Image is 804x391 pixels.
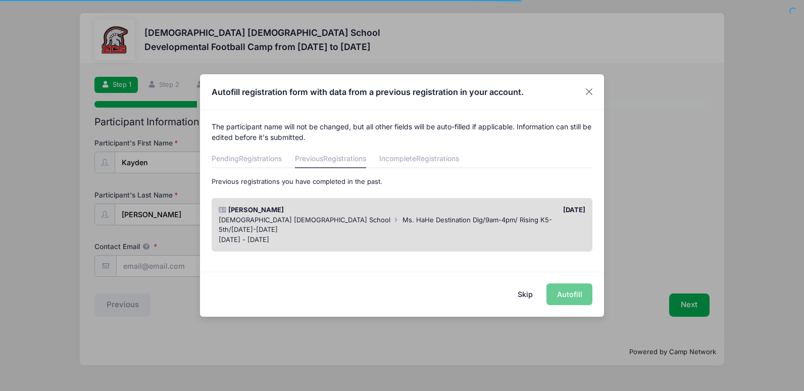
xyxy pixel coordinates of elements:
[416,154,459,163] span: Registrations
[219,216,390,224] span: [DEMOGRAPHIC_DATA] [DEMOGRAPHIC_DATA] School
[212,86,524,98] h4: Autofill registration form with data from a previous registration in your account.
[402,205,590,215] div: [DATE]
[212,121,593,142] p: The participant name will not be changed, but all other fields will be auto-filled if applicable....
[214,205,402,215] div: [PERSON_NAME]
[212,150,282,168] a: Pending
[508,283,543,305] button: Skip
[239,154,282,163] span: Registrations
[295,150,366,168] a: Previous
[219,235,586,245] div: [DATE] - [DATE]
[379,150,459,168] a: Incomplete
[212,177,593,187] p: Previous registrations you have completed in the past.
[323,154,366,163] span: Registrations
[580,83,598,101] button: Close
